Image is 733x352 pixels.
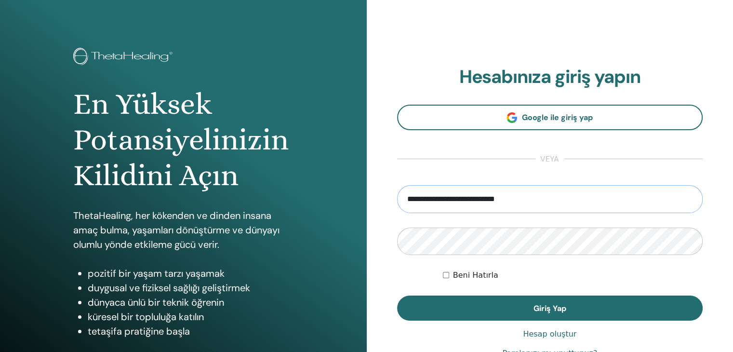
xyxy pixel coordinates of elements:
li: tetaşifa pratiğine başla [88,324,293,338]
button: Giriş Yap [397,296,703,321]
a: Google ile giriş yap [397,105,703,130]
label: Beni Hatırla [453,270,498,281]
span: Giriş Yap [533,303,566,313]
a: Hesap oluştur [523,328,576,340]
h1: En Yüksek Potansiyelinizin Kilidini Açın [73,86,293,194]
h2: Hesabınıza giriş yapın [397,66,703,88]
p: ThetaHealing, her kökenden ve dinden insana amaç bulma, yaşamları dönüştürme ve dünyayı olumlu yö... [73,208,293,252]
li: pozitif bir yaşam tarzı yaşamak [88,266,293,281]
li: küresel bir topluluğa katılın [88,310,293,324]
span: veya [535,153,564,165]
li: dünyaca ünlü bir teknik öğrenin [88,295,293,310]
span: Google ile giriş yap [522,112,593,122]
li: duygusal ve fiziksel sağlığı geliştirmek [88,281,293,295]
div: Keep me authenticated indefinitely or until I manually logout [443,270,703,281]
